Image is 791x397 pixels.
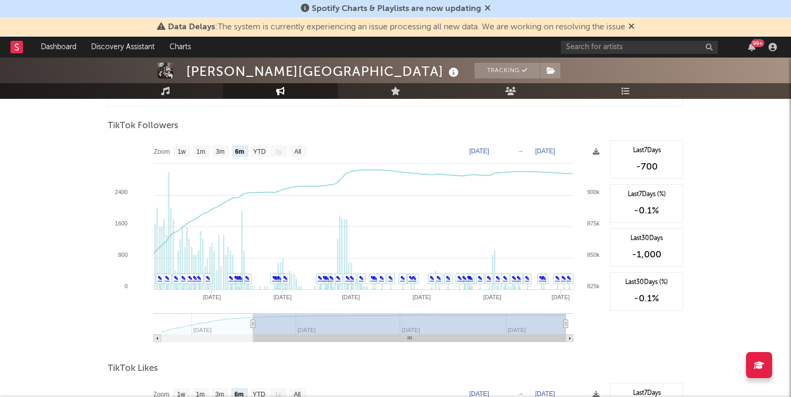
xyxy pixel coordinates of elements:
a: ✎ [412,275,416,281]
a: ✎ [379,275,384,281]
div: Last 30 Days [616,234,677,243]
text: 3m [216,148,225,155]
a: ✎ [567,275,571,281]
a: ✎ [322,275,327,281]
text: [DATE] [552,294,570,300]
a: ✎ [388,275,393,281]
span: Dismiss [628,23,635,31]
a: ✎ [197,275,201,281]
div: -0.1 % [616,205,677,217]
text: 1600 [115,220,128,226]
a: ✎ [234,275,239,281]
span: : The system is currently experiencing an issue processing all new data. We are working on resolv... [168,23,625,31]
div: [PERSON_NAME][GEOGRAPHIC_DATA] [186,63,461,80]
text: 825k [587,283,600,289]
text: 1y [275,148,282,155]
text: 1m [197,148,206,155]
a: ✎ [430,275,434,281]
text: 2400 [115,189,128,195]
a: ✎ [446,275,450,281]
div: Last 30 Days (%) [616,278,677,287]
a: ✎ [462,275,467,281]
a: Discovery Assistant [84,37,162,58]
button: Tracking [474,63,540,78]
a: Dashboard [33,37,84,58]
a: ✎ [370,275,375,281]
a: ✎ [188,275,193,281]
text: YTD [253,148,266,155]
text: 850k [587,252,600,258]
a: ✎ [495,275,500,281]
span: Spotify Charts & Playlists are now updating [312,5,481,13]
text: 0 [125,283,128,289]
a: ✎ [539,275,544,281]
a: ✎ [229,275,233,281]
text: [DATE] [469,148,489,155]
text: All [294,148,301,155]
text: [DATE] [413,294,431,300]
a: ✎ [206,275,210,281]
span: Dismiss [484,5,491,13]
text: 1w [178,148,186,155]
button: 99+ [748,43,755,51]
text: [DATE] [342,294,360,300]
a: ✎ [467,275,471,281]
a: ✎ [555,275,560,281]
a: ✎ [478,275,482,281]
a: ✎ [349,275,354,281]
div: -1,000 [616,248,677,261]
a: ✎ [283,275,288,281]
a: ✎ [503,275,507,281]
a: ✎ [541,275,546,281]
text: 875k [587,220,600,226]
a: ✎ [345,275,350,281]
a: ✎ [272,275,277,281]
a: ✎ [561,275,566,281]
text: → [517,148,524,155]
a: ✎ [487,275,491,281]
text: [DATE] [274,294,292,300]
a: ✎ [525,275,529,281]
a: ✎ [181,275,186,281]
a: ✎ [277,275,281,281]
a: ✎ [174,275,178,281]
a: ✎ [516,275,521,281]
span: TikTok Likes [108,362,158,375]
div: Last 7 Days [616,146,677,155]
text: [DATE] [535,148,555,155]
a: ✎ [329,275,334,281]
a: ✎ [336,275,341,281]
a: ✎ [245,275,250,281]
a: ✎ [512,275,516,281]
a: ✎ [457,275,462,281]
div: -0.1 % [616,292,677,305]
text: Zoom [154,148,170,155]
text: 800 [118,252,128,258]
div: Last 7 Days (%) [616,190,677,199]
a: ✎ [157,275,162,281]
span: Data Delays [168,23,215,31]
div: -700 [616,161,677,173]
div: 99 + [751,39,764,47]
a: ✎ [165,275,169,281]
span: TikTok Followers [108,120,178,132]
a: ✎ [409,275,413,281]
text: [DATE] [483,294,502,300]
input: Search for artists [561,41,718,54]
a: ✎ [400,275,405,281]
text: 900k [587,189,600,195]
text: 6m [235,148,244,155]
a: ✎ [436,275,441,281]
a: ✎ [359,275,364,281]
a: ✎ [318,275,322,281]
a: ✎ [193,275,197,281]
a: Charts [162,37,198,58]
text: [DATE] [203,294,221,300]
